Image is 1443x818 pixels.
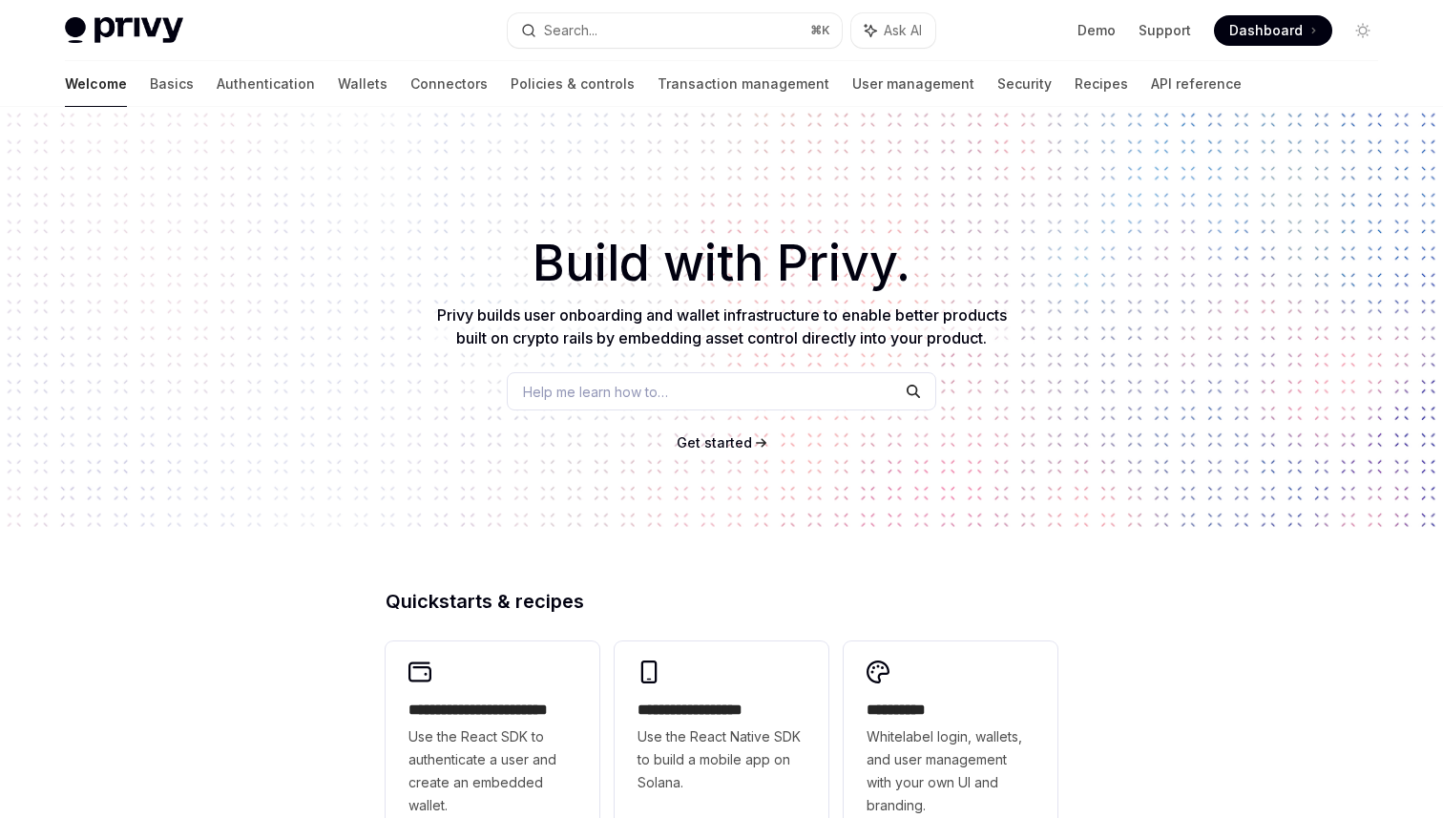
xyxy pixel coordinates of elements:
span: Use the React SDK to authenticate a user and create an embedded wallet. [408,725,576,817]
a: Dashboard [1214,15,1332,46]
a: User management [852,61,974,107]
div: Search... [544,19,597,42]
a: Transaction management [658,61,829,107]
a: Welcome [65,61,127,107]
a: Authentication [217,61,315,107]
span: Whitelabel login, wallets, and user management with your own UI and branding. [867,725,1035,817]
img: light logo [65,17,183,44]
span: Help me learn how to… [523,382,668,402]
button: Ask AI [851,13,935,48]
span: Use the React Native SDK to build a mobile app on Solana. [638,725,805,794]
a: Basics [150,61,194,107]
button: Toggle dark mode [1348,15,1378,46]
button: Search...⌘K [508,13,842,48]
span: ⌘ K [810,23,830,38]
a: Policies & controls [511,61,635,107]
a: Support [1139,21,1191,40]
span: Ask AI [884,21,922,40]
a: Connectors [410,61,488,107]
span: Dashboard [1229,21,1303,40]
span: Quickstarts & recipes [386,592,584,611]
a: Get started [677,433,752,452]
span: Build with Privy. [533,246,910,281]
a: Demo [1077,21,1116,40]
a: Wallets [338,61,387,107]
a: Security [997,61,1052,107]
span: Privy builds user onboarding and wallet infrastructure to enable better products built on crypto ... [437,305,1007,347]
a: Recipes [1075,61,1128,107]
a: API reference [1151,61,1242,107]
span: Get started [677,434,752,451]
